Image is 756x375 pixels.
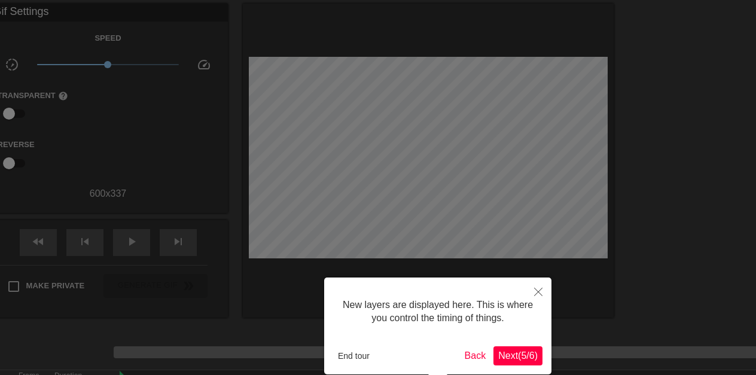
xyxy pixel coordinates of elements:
button: Close [525,278,551,305]
div: New layers are displayed here. This is where you control the timing of things. [333,286,542,337]
button: Next [493,346,542,365]
button: Back [460,346,491,365]
span: Next ( 5 / 6 ) [498,350,538,361]
button: End tour [333,347,374,365]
